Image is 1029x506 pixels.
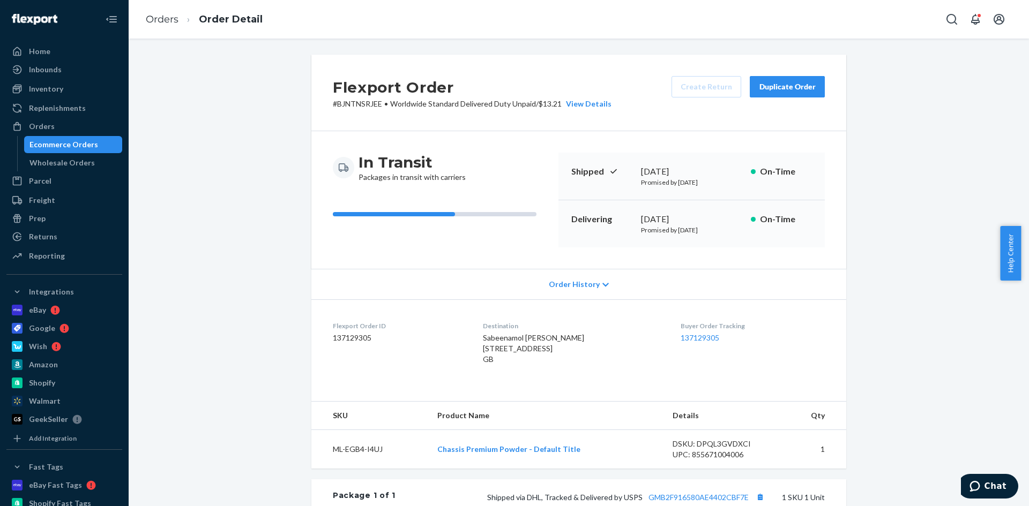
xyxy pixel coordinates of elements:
div: eBay [29,305,46,315]
div: Shopify [29,377,55,388]
dd: 137129305 [333,333,466,343]
button: Help Center [1000,226,1021,281]
div: Packages in transit with carriers [359,153,466,183]
div: Amazon [29,359,58,370]
div: [DATE] [641,213,742,225]
div: Google [29,323,55,334]
a: Wish [6,338,122,355]
a: Replenishments [6,100,122,117]
a: GeekSeller [6,411,122,428]
div: Reporting [29,251,65,261]
a: Orders [146,13,178,25]
a: Inventory [6,80,122,97]
a: Order Detail [199,13,263,25]
div: Duplicate Order [759,81,816,92]
th: Details [664,402,782,430]
a: Freight [6,192,122,209]
span: Worldwide Standard Delivered Duty Unpaid [390,99,536,108]
img: Flexport logo [12,14,57,25]
a: Walmart [6,392,122,410]
a: GMB2F916580AE4402CBF7E [648,493,749,502]
div: 1 SKU 1 Unit [396,490,825,504]
button: Fast Tags [6,458,122,475]
span: • [384,99,388,108]
a: Returns [6,228,122,245]
span: Order History [549,279,600,290]
div: Inventory [29,84,63,94]
th: Qty [782,402,846,430]
div: Freight [29,195,55,206]
dt: Destination [483,321,664,330]
a: Google [6,320,122,337]
button: Copy tracking number [753,490,767,504]
a: Shopify [6,374,122,391]
div: Fast Tags [29,462,63,472]
a: Inbounds [6,61,122,78]
td: ML-EGB4-I4UJ [311,430,429,469]
a: Prep [6,210,122,227]
div: DSKU: DPQL3GVDXCI [673,439,773,449]
div: UPC: 855671004006 [673,449,773,460]
ol: breadcrumbs [137,4,271,35]
button: Open notifications [965,9,986,30]
p: Delivering [571,213,632,225]
button: View Details [562,99,612,109]
iframe: Opens a widget where you can chat to one of our agents [961,474,1018,501]
dt: Buyer Order Tracking [681,321,825,330]
p: On-Time [760,165,812,178]
div: Integrations [29,286,74,297]
a: Orders [6,118,122,135]
div: Ecommerce Orders [29,139,98,150]
td: 1 [782,430,846,469]
div: Wholesale Orders [29,157,95,168]
div: Parcel [29,176,51,186]
p: On-Time [760,213,812,225]
button: Integrations [6,283,122,300]
span: Shipped via DHL, Tracked & Delivered by USPS [487,493,767,502]
div: Package 1 of 1 [333,490,396,504]
a: 137129305 [681,333,719,342]
div: Home [29,46,50,57]
div: Add Integration [29,434,77,443]
div: [DATE] [641,165,742,178]
div: Returns [29,231,57,242]
p: # BJNTNSRJEE / $13.21 [333,99,612,109]
p: Promised by [DATE] [641,225,742,235]
a: Reporting [6,247,122,265]
p: Promised by [DATE] [641,178,742,187]
div: GeekSeller [29,414,68,425]
th: SKU [311,402,429,430]
button: Open Search Box [941,9,963,30]
a: Ecommerce Orders [24,136,123,153]
a: eBay Fast Tags [6,477,122,494]
div: eBay Fast Tags [29,480,82,490]
p: Shipped [571,165,632,178]
h3: In Transit [359,153,466,172]
div: Wish [29,341,47,352]
a: Wholesale Orders [24,154,123,171]
a: eBay [6,301,122,319]
a: Add Integration [6,432,122,445]
div: Inbounds [29,64,62,75]
div: Orders [29,121,55,132]
div: Prep [29,213,46,224]
button: Close Navigation [101,9,122,30]
span: Sabeenamol [PERSON_NAME] [STREET_ADDRESS] GB [483,333,584,364]
a: Home [6,43,122,60]
a: Parcel [6,172,122,190]
a: Amazon [6,356,122,373]
th: Product Name [429,402,664,430]
div: Replenishments [29,103,86,114]
h2: Flexport Order [333,76,612,99]
button: Create Return [672,76,741,97]
button: Open account menu [988,9,1010,30]
a: Chassis Premium Powder - Default Title [437,444,580,454]
dt: Flexport Order ID [333,321,466,330]
div: Walmart [29,396,61,406]
button: Duplicate Order [750,76,825,97]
